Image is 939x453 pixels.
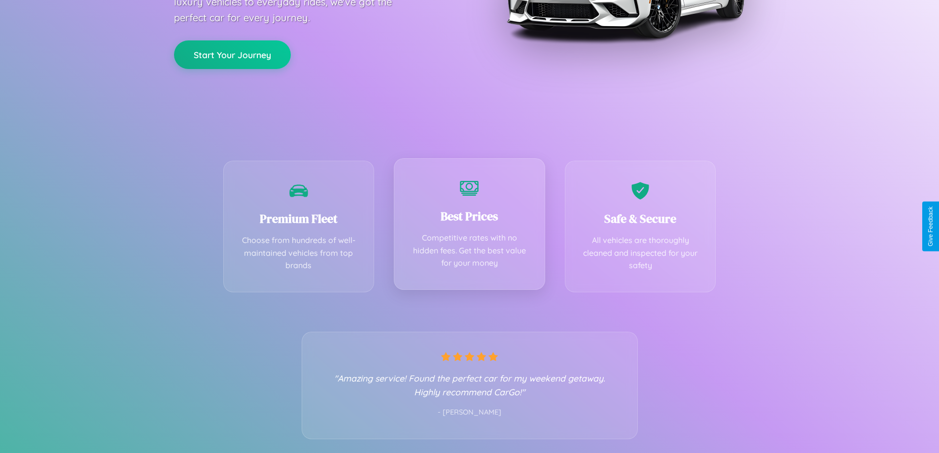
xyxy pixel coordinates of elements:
div: Give Feedback [927,207,934,246]
p: Competitive rates with no hidden fees. Get the best value for your money [409,232,530,270]
p: - [PERSON_NAME] [322,406,618,419]
h3: Best Prices [409,208,530,224]
p: Choose from hundreds of well-maintained vehicles from top brands [239,234,359,272]
button: Start Your Journey [174,40,291,69]
h3: Premium Fleet [239,210,359,227]
h3: Safe & Secure [580,210,701,227]
p: All vehicles are thoroughly cleaned and inspected for your safety [580,234,701,272]
p: "Amazing service! Found the perfect car for my weekend getaway. Highly recommend CarGo!" [322,371,618,399]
